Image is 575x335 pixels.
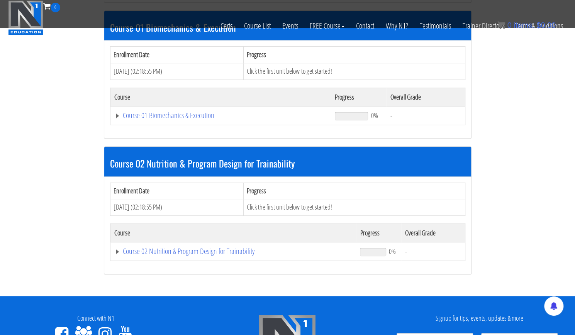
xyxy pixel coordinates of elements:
[244,47,465,63] th: Progress
[6,315,186,322] h4: Connect with N1
[536,21,541,29] span: $
[114,247,353,255] a: Course 02 Nutrition & Program Design for Trainability
[389,315,569,322] h4: Signup for tips, events, updates & more
[110,183,244,199] th: Enrollment Date
[51,3,60,12] span: 0
[244,63,465,80] td: Click the first unit below to get started!
[8,0,43,35] img: n1-education
[114,112,327,119] a: Course 01 Biomechanics & Execution
[401,223,465,242] th: Overall Grade
[457,12,509,39] a: Trainer Directory
[244,199,465,216] td: Click the first unit below to get started!
[276,12,304,39] a: Events
[350,12,380,39] a: Contact
[509,12,569,39] a: Terms & Conditions
[401,242,465,261] td: -
[110,88,331,106] th: Course
[110,223,356,242] th: Course
[331,88,386,106] th: Progress
[380,12,414,39] a: Why N1?
[514,21,534,29] span: items:
[386,88,465,106] th: Overall Grade
[110,47,244,63] th: Enrollment Date
[371,111,378,120] span: 0%
[536,21,556,29] bdi: 0.00
[414,12,457,39] a: Testimonials
[386,106,465,125] td: -
[238,12,276,39] a: Course List
[497,21,505,29] img: icon11.png
[497,21,556,29] a: 0 items: $0.00
[304,12,350,39] a: FREE Course
[110,199,244,216] td: [DATE] (02:18:55 PM)
[244,183,465,199] th: Progress
[389,247,396,255] span: 0%
[215,12,238,39] a: Certs
[356,223,401,242] th: Progress
[507,21,511,29] span: 0
[110,63,244,80] td: [DATE] (02:18:55 PM)
[43,1,60,11] a: 0
[110,158,465,168] h3: Course 02 Nutrition & Program Design for Trainability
